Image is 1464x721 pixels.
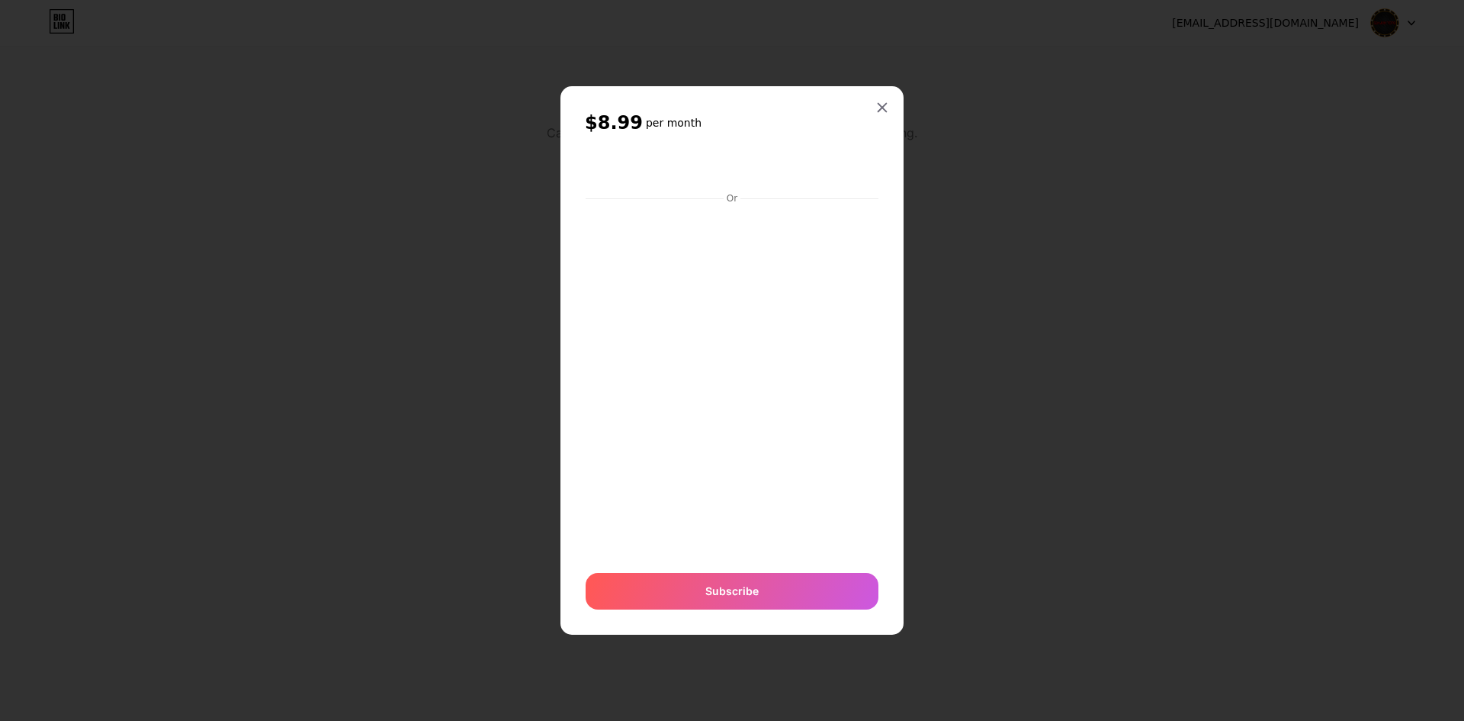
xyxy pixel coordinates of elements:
h6: per month [646,115,701,130]
span: Subscribe [705,583,759,599]
div: Or [724,192,740,204]
iframe: Bingkai input pembayaran aman [583,206,881,557]
iframe: Bingkai tombol pembayaran aman [586,151,878,188]
span: $8.99 [585,111,643,135]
